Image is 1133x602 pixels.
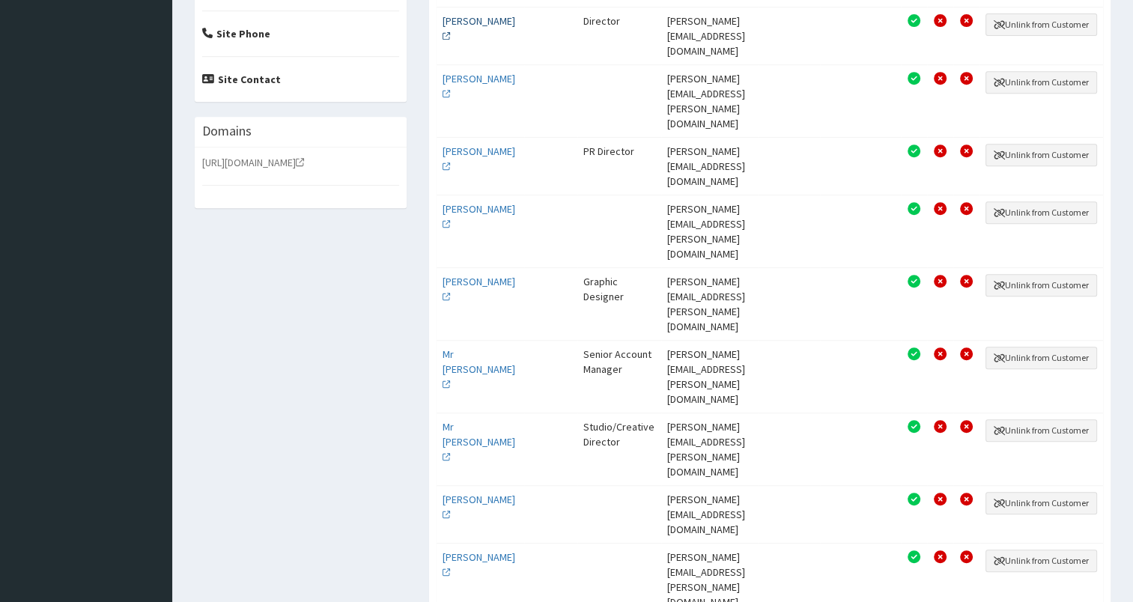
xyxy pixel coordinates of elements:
[443,72,515,100] a: [PERSON_NAME]
[661,267,758,340] td: [PERSON_NAME][EMAIL_ADDRESS][PERSON_NAME][DOMAIN_NAME]
[443,145,515,173] a: [PERSON_NAME]
[443,550,515,579] a: [PERSON_NAME]
[661,413,758,485] td: [PERSON_NAME][EMAIL_ADDRESS][PERSON_NAME][DOMAIN_NAME]
[985,347,1097,369] button: Unlink from Customer
[985,13,1097,36] button: Unlink from Customer
[661,7,758,64] td: [PERSON_NAME][EMAIL_ADDRESS][DOMAIN_NAME]
[577,137,662,195] td: PR Director
[577,7,662,64] td: Director
[985,274,1097,297] button: Unlink from Customer
[577,340,662,413] td: Senior Account Manager
[202,156,304,169] a: [URL][DOMAIN_NAME]
[443,347,515,391] a: Mr [PERSON_NAME]
[577,413,662,485] td: Studio/Creative Director
[661,485,758,543] td: [PERSON_NAME][EMAIL_ADDRESS][DOMAIN_NAME]
[443,420,515,463] a: Mr [PERSON_NAME]
[202,124,252,138] h3: Domains
[443,493,515,521] a: [PERSON_NAME]
[443,202,515,231] a: [PERSON_NAME]
[443,275,515,303] a: [PERSON_NAME]
[661,64,758,137] td: [PERSON_NAME][EMAIL_ADDRESS][PERSON_NAME][DOMAIN_NAME]
[985,550,1097,572] button: Unlink from Customer
[661,340,758,413] td: [PERSON_NAME][EMAIL_ADDRESS][PERSON_NAME][DOMAIN_NAME]
[202,27,270,40] strong: Site Phone
[985,71,1097,94] button: Unlink from Customer
[661,137,758,195] td: [PERSON_NAME][EMAIL_ADDRESS][DOMAIN_NAME]
[577,267,662,340] td: Graphic Designer
[443,14,515,43] a: [PERSON_NAME]
[985,419,1097,442] button: Unlink from Customer
[985,144,1097,166] button: Unlink from Customer
[985,201,1097,224] button: Unlink from Customer
[985,492,1097,514] button: Unlink from Customer
[202,73,281,86] strong: Site Contact
[661,195,758,267] td: [PERSON_NAME][EMAIL_ADDRESS][PERSON_NAME][DOMAIN_NAME]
